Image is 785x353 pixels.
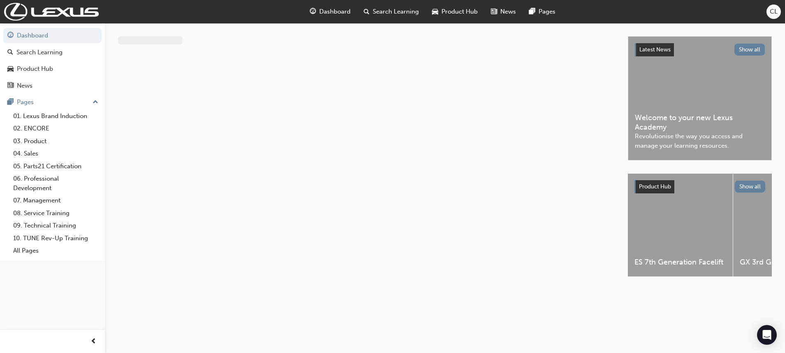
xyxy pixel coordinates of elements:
[357,3,425,20] a: search-iconSearch Learning
[17,98,34,107] div: Pages
[7,32,14,39] span: guage-icon
[639,183,671,190] span: Product Hub
[16,48,63,57] div: Search Learning
[635,132,765,150] span: Revolutionise the way you access and manage your learning resources.
[635,113,765,132] span: Welcome to your new Lexus Academy
[529,7,535,17] span: pages-icon
[3,95,102,110] button: Pages
[10,194,102,207] a: 07. Management
[539,7,555,16] span: Pages
[7,82,14,90] span: news-icon
[500,7,516,16] span: News
[735,181,766,193] button: Show all
[441,7,478,16] span: Product Hub
[766,5,781,19] button: CL
[303,3,357,20] a: guage-iconDashboard
[425,3,484,20] a: car-iconProduct Hub
[93,97,98,108] span: up-icon
[634,258,726,267] span: ES 7th Generation Facelift
[734,44,765,56] button: Show all
[3,61,102,77] a: Product Hub
[10,219,102,232] a: 09. Technical Training
[10,172,102,194] a: 06. Professional Development
[10,207,102,220] a: 08. Service Training
[10,160,102,173] a: 05. Parts21 Certification
[3,26,102,95] button: DashboardSearch LearningProduct HubNews
[319,7,351,16] span: Dashboard
[3,28,102,43] a: Dashboard
[17,64,53,74] div: Product Hub
[432,7,438,17] span: car-icon
[10,122,102,135] a: 02. ENCORE
[757,325,777,345] div: Open Intercom Messenger
[17,81,33,91] div: News
[628,174,733,276] a: ES 7th Generation Facelift
[484,3,523,20] a: news-iconNews
[628,36,772,160] a: Latest NewsShow allWelcome to your new Lexus AcademyRevolutionise the way you access and manage y...
[10,232,102,245] a: 10. TUNE Rev-Up Training
[7,49,13,56] span: search-icon
[491,7,497,17] span: news-icon
[3,45,102,60] a: Search Learning
[7,65,14,73] span: car-icon
[364,7,369,17] span: search-icon
[373,7,419,16] span: Search Learning
[634,180,765,193] a: Product HubShow all
[770,7,778,16] span: CL
[91,337,97,347] span: prev-icon
[310,7,316,17] span: guage-icon
[7,99,14,106] span: pages-icon
[10,110,102,123] a: 01. Lexus Brand Induction
[639,46,671,53] span: Latest News
[4,3,99,21] img: Trak
[10,147,102,160] a: 04. Sales
[10,135,102,148] a: 03. Product
[523,3,562,20] a: pages-iconPages
[10,244,102,257] a: All Pages
[3,78,102,93] a: News
[635,43,765,56] a: Latest NewsShow all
